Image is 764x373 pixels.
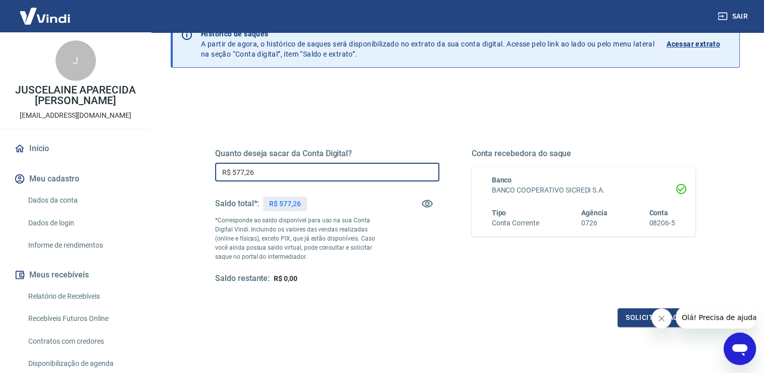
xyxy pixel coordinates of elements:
[6,7,85,15] span: Olá! Precisa de ajuda?
[492,176,512,184] span: Banco
[492,218,539,228] h6: Conta Corrente
[716,7,752,26] button: Sair
[24,235,139,256] a: Informe de rendimentos
[651,308,672,329] iframe: Fechar mensagem
[649,209,668,217] span: Conta
[24,213,139,234] a: Dados de login
[215,273,270,284] h5: Saldo restante:
[24,331,139,352] a: Contratos com credores
[56,40,96,81] div: J
[215,199,259,209] h5: Saldo total*:
[12,1,78,31] img: Vindi
[492,185,676,196] h6: BANCO COOPERATIVO SICREDI S.A.
[667,39,720,49] p: Acessar extrato
[274,274,297,283] span: R$ 0,00
[12,137,139,160] a: Início
[8,85,143,106] p: JUSCELAINE APARECIDA [PERSON_NAME]
[649,218,675,228] h6: 08206-5
[24,190,139,211] a: Dados da conta
[201,29,654,39] p: Histórico de saques
[201,29,654,59] p: A partir de agora, o histórico de saques será disponibilizado no extrato da sua conta digital. Ac...
[472,149,696,159] h5: Conta recebedora do saque
[215,149,439,159] h5: Quanto deseja sacar da Conta Digital?
[12,168,139,190] button: Meu cadastro
[724,333,756,365] iframe: Botão para abrir a janela de mensagens
[215,216,383,261] p: *Corresponde ao saldo disponível para uso na sua Conta Digital Vindi. Incluindo os valores das ve...
[581,209,607,217] span: Agência
[618,308,695,327] button: Solicitar saque
[24,308,139,329] a: Recebíveis Futuros Online
[492,209,506,217] span: Tipo
[581,218,607,228] h6: 0726
[269,199,301,209] p: R$ 577,26
[667,29,731,59] a: Acessar extrato
[20,110,131,121] p: [EMAIL_ADDRESS][DOMAIN_NAME]
[24,286,139,307] a: Relatório de Recebíveis
[12,264,139,286] button: Meus recebíveis
[676,306,756,329] iframe: Mensagem da empresa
